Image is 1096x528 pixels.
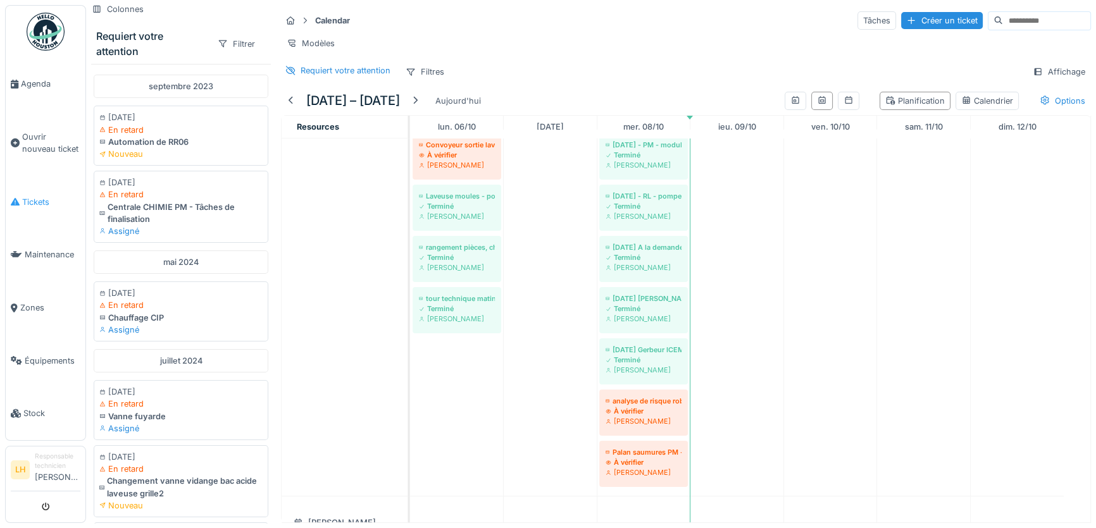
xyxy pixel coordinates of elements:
[27,13,65,51] img: Badge_color-CXgf-gQk.svg
[620,118,667,135] a: 8 octobre 2025
[419,293,495,304] div: tour technique matin
[310,15,355,27] strong: Calendar
[99,176,263,188] div: [DATE]
[714,118,759,135] a: 9 octobre 2025
[419,160,495,170] div: [PERSON_NAME]
[99,463,263,475] div: En retard
[99,324,263,336] div: Assigné
[857,11,896,30] div: Tâches
[606,467,682,477] div: [PERSON_NAME]
[99,111,263,123] div: [DATE]
[99,500,263,512] div: Nouveau
[1034,92,1091,110] div: Options
[6,281,85,335] a: Zones
[606,304,682,314] div: Terminé
[35,451,80,488] li: [PERSON_NAME]
[995,118,1039,135] a: 12 octobre 2025
[606,150,682,160] div: Terminé
[885,95,945,107] div: Planification
[419,150,495,160] div: À vérifier
[35,451,80,471] div: Responsable technicien
[606,314,682,324] div: [PERSON_NAME]
[11,451,80,491] a: LH Responsable technicien[PERSON_NAME]
[21,78,80,90] span: Agenda
[419,191,495,201] div: Laveuse moules - pompe de prélavage ne tourne pas
[606,201,682,211] div: Terminé
[94,250,268,274] div: mai 2024
[22,131,80,155] span: Ouvrir nouveau ticket
[419,304,495,314] div: Terminé
[6,111,85,176] a: Ouvrir nouveau ticket
[281,34,340,52] div: Modèles
[606,365,682,375] div: [PERSON_NAME]
[25,249,80,261] span: Maintenance
[94,349,268,372] div: juillet 2024
[606,191,682,201] div: [DATE] - RL - pompe à lobes RC02, variateur en défaut "7082", module I/O, suite dépannage de la v...
[297,122,339,132] span: Resources
[99,124,263,136] div: En retard
[606,160,682,170] div: [PERSON_NAME]
[606,406,682,416] div: À vérifier
[23,407,80,419] span: Stock
[20,302,80,314] span: Zones
[606,457,682,467] div: À vérifier
[301,64,390,77] div: Requiert votre attention
[22,196,80,208] span: Tickets
[400,63,450,81] div: Filtres
[99,299,263,311] div: En retard
[902,118,946,135] a: 11 octobre 2025
[1027,63,1091,81] div: Affichage
[419,140,495,150] div: Convoyeur sortie laveuse moules + virage gris en arrêt, ne démarre pas
[6,228,85,281] a: Maintenance
[606,447,682,457] div: Palan saumures PM - "le palan ne fonctionne pas/bloque"
[96,28,207,59] div: Requiert votre attention
[419,262,495,273] div: [PERSON_NAME]
[430,92,486,109] div: Aujourd'hui
[306,93,400,108] h5: [DATE] – [DATE]
[99,398,263,410] div: En retard
[606,416,682,426] div: [PERSON_NAME]
[606,140,682,150] div: [DATE] - PM - module de sécurité convoyeur après retourneur + "virage gris" en défaut
[606,211,682,221] div: [PERSON_NAME]
[606,242,682,252] div: [DATE] A la demande de [PERSON_NAME] pour dépanner, cannibaliser bouton poussoir du carreffe HS p...
[606,355,682,365] div: Terminé
[99,475,263,499] div: Changement vanne vidange bac acide laveuse grille2
[808,118,853,135] a: 10 octobre 2025
[99,422,263,434] div: Assigné
[99,386,263,398] div: [DATE]
[99,188,263,200] div: En retard
[6,58,85,111] a: Agenda
[6,335,85,388] a: Équipements
[11,460,30,479] li: LH
[99,287,263,299] div: [DATE]
[99,410,263,422] div: Vanne fuyarde
[961,95,1013,107] div: Calendrier
[99,312,263,324] div: Chauffage CIP
[435,118,479,135] a: 6 octobre 2025
[94,75,268,98] div: septembre 2023
[99,201,263,225] div: Centrale CHIMIE PM - Tâches de finalisation
[419,242,495,252] div: rangement pièces, check pour commande matériel manquant
[419,314,495,324] div: [PERSON_NAME]
[99,148,263,160] div: Nouveau
[419,211,495,221] div: [PERSON_NAME]
[99,225,263,237] div: Assigné
[212,35,261,53] div: Filtrer
[606,293,682,304] div: [DATE] [PERSON_NAME] bloqué zone MSG / batterie à plat + pas de mouvements / Dépannage [PERSON_NA...
[606,252,682,262] div: Terminé
[606,262,682,273] div: [PERSON_NAME]
[419,201,495,211] div: Terminé
[533,118,567,135] a: 7 octobre 2025
[99,136,263,148] div: Automation de RR06
[606,396,682,406] div: analyse de risque robot affinage - mise en commun service technique et production avec prévention
[99,451,263,463] div: [DATE]
[419,252,495,262] div: Terminé
[6,387,85,440] a: Stock
[606,345,682,355] div: [DATE] Gerbeur ICEM - bloqué contre mur couloir GH, pas de marche arrière
[901,12,983,29] div: Créer un ticket
[25,355,80,367] span: Équipements
[6,176,85,229] a: Tickets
